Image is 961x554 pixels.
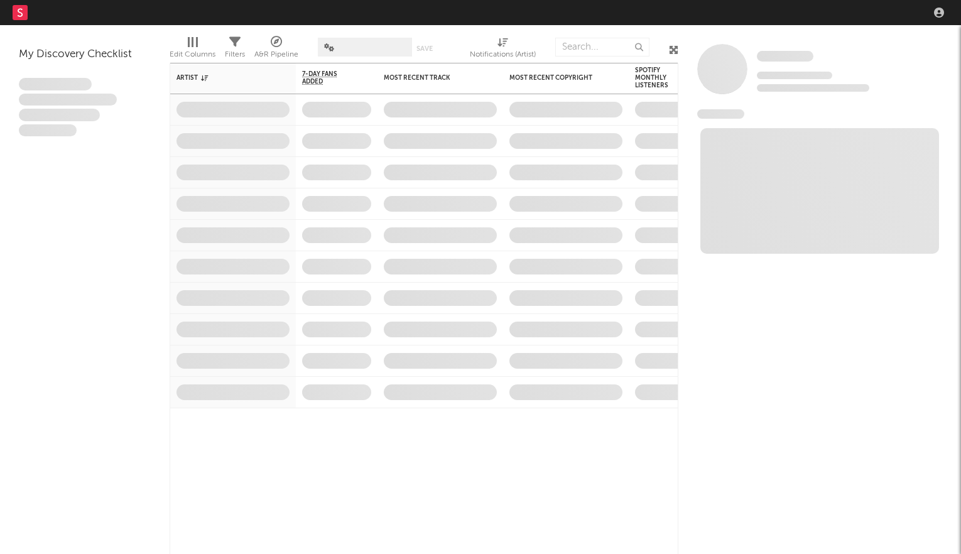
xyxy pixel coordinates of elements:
[176,74,271,82] div: Artist
[757,50,813,63] a: Some Artist
[509,74,604,82] div: Most Recent Copyright
[254,47,298,62] div: A&R Pipeline
[19,78,92,90] span: Lorem ipsum dolor
[555,38,649,57] input: Search...
[19,109,100,121] span: Praesent ac interdum
[225,31,245,68] div: Filters
[416,45,433,52] button: Save
[19,47,151,62] div: My Discovery Checklist
[470,47,536,62] div: Notifications (Artist)
[470,31,536,68] div: Notifications (Artist)
[19,124,77,137] span: Aliquam viverra
[170,31,215,68] div: Edit Columns
[170,47,215,62] div: Edit Columns
[254,31,298,68] div: A&R Pipeline
[384,74,478,82] div: Most Recent Track
[757,72,832,79] span: Tracking Since: [DATE]
[635,67,679,89] div: Spotify Monthly Listeners
[757,51,813,62] span: Some Artist
[19,94,117,106] span: Integer aliquet in purus et
[697,109,744,119] span: News Feed
[757,84,869,92] span: 0 fans last week
[302,70,352,85] span: 7-Day Fans Added
[225,47,245,62] div: Filters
